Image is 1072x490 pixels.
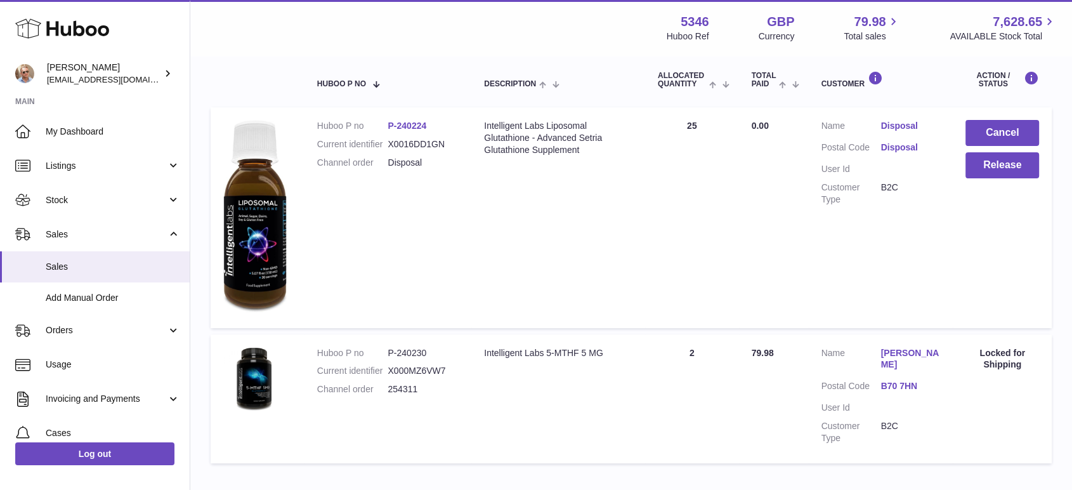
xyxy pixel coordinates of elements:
span: Sales [46,228,167,241]
dt: Current identifier [317,365,388,377]
dt: User Id [821,402,881,414]
a: Log out [15,442,174,465]
dt: Channel order [317,383,388,395]
dd: B2C [880,420,940,444]
a: P-240224 [388,121,426,131]
span: Invoicing and Payments [46,393,167,405]
strong: GBP [767,13,794,30]
a: Disposal [880,120,940,132]
dt: Channel order [317,157,388,169]
td: 25 [645,107,739,328]
span: Huboo P no [317,80,366,88]
strong: 5346 [681,13,709,30]
span: ALLOCATED Quantity [658,72,706,88]
div: Intelligent Labs Liposomal Glutathione - Advanced Setria Glutathione Supplement [484,120,632,156]
span: My Dashboard [46,126,180,138]
img: 53461718595728.jpg [223,120,287,312]
dd: B2C [880,182,940,206]
dd: 254311 [388,383,459,395]
div: Huboo Ref [667,30,709,43]
dt: Customer Type [821,182,881,206]
span: Add Manual Order [46,292,180,304]
button: Cancel [965,120,1039,146]
a: [PERSON_NAME] [880,347,940,371]
div: Customer [821,71,941,88]
span: Usage [46,359,180,371]
div: Action / Status [965,71,1039,88]
dt: Postal Code [821,142,881,157]
span: Description [484,80,536,88]
button: Release [965,152,1039,178]
div: Currency [759,30,795,43]
span: Stock [46,194,167,206]
span: 0.00 [752,121,769,131]
dt: Current identifier [317,138,388,150]
dd: X000MZ6VW7 [388,365,459,377]
dt: Postal Code [821,380,881,395]
span: AVAILABLE Stock Total [950,30,1057,43]
dt: Huboo P no [317,347,388,359]
div: [PERSON_NAME] [47,62,161,86]
dd: P-240230 [388,347,459,359]
div: Locked for Shipping [965,347,1039,371]
img: internalAdmin-5346@internal.huboo.com [15,64,34,83]
td: 2 [645,334,739,463]
span: 79.98 [854,13,886,30]
dt: Huboo P no [317,120,388,132]
span: Sales [46,261,180,273]
dt: Customer Type [821,420,881,444]
dt: User Id [821,163,881,175]
a: 79.98 Total sales [844,13,900,43]
span: Total paid [752,72,776,88]
span: 7,628.65 [993,13,1042,30]
dt: Name [821,120,881,135]
span: Cases [46,427,180,439]
dd: Disposal [388,157,459,169]
dd: X0016DD1GN [388,138,459,150]
img: 53461631414348.jpg [223,347,287,411]
span: Orders [46,324,167,336]
a: Disposal [880,142,940,154]
span: Listings [46,160,167,172]
span: [EMAIL_ADDRESS][DOMAIN_NAME] [47,74,186,84]
span: 79.98 [752,348,774,358]
a: B70 7HN [880,380,940,392]
a: 7,628.65 AVAILABLE Stock Total [950,13,1057,43]
div: Intelligent Labs 5-MTHF 5 MG [484,347,632,359]
span: Total sales [844,30,900,43]
dt: Name [821,347,881,374]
